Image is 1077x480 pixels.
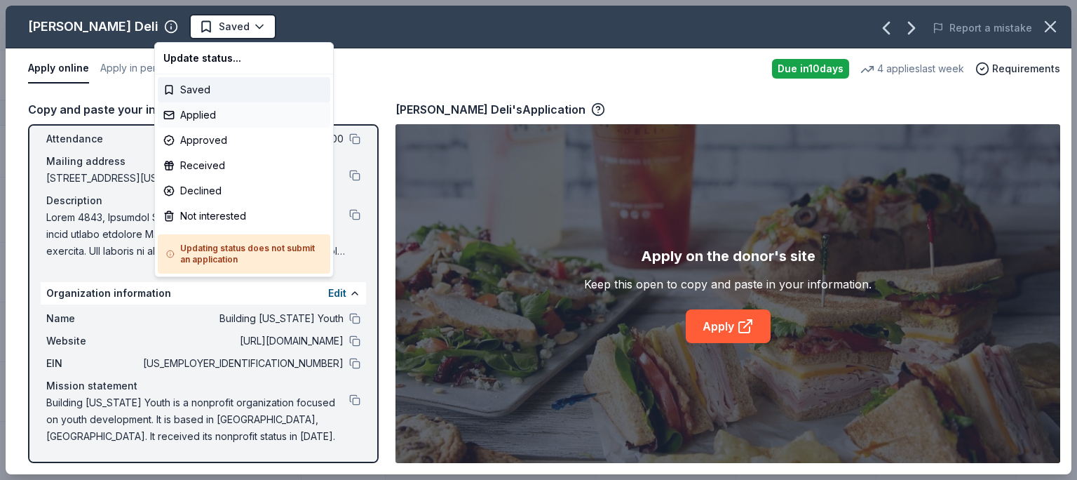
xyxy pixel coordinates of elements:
div: Declined [158,178,330,204]
div: Received [158,153,330,178]
h5: Updating status does not submit an application [166,243,322,265]
div: Update status... [158,46,330,71]
div: Applied [158,102,330,128]
div: Not interested [158,204,330,229]
div: Saved [158,77,330,102]
div: Approved [158,128,330,153]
